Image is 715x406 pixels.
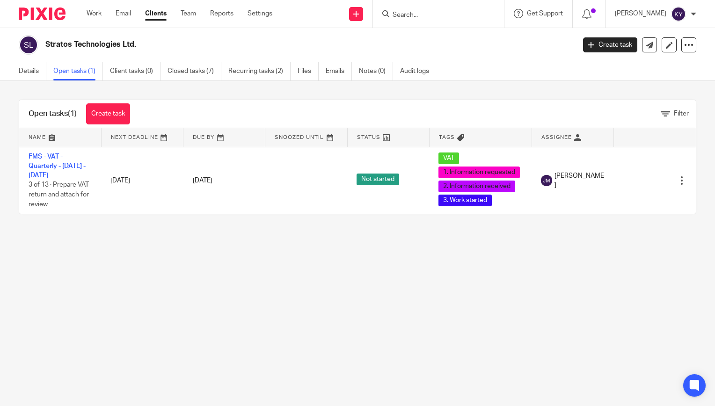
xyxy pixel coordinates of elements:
[275,135,324,140] span: Snoozed Until
[554,171,604,190] span: [PERSON_NAME]
[438,167,520,178] span: 1. Information requested
[145,9,167,18] a: Clients
[298,62,319,80] a: Files
[168,62,221,80] a: Closed tasks (7)
[359,62,393,80] a: Notes (0)
[193,177,212,184] span: [DATE]
[400,62,436,80] a: Audit logs
[248,9,272,18] a: Settings
[439,135,455,140] span: Tags
[210,9,233,18] a: Reports
[87,9,102,18] a: Work
[29,109,77,119] h1: Open tasks
[101,147,183,214] td: [DATE]
[19,7,66,20] img: Pixie
[19,35,38,55] img: svg%3E
[671,7,686,22] img: svg%3E
[541,175,552,186] img: svg%3E
[29,153,86,179] a: FMS - VAT - Quarterly - [DATE] - [DATE]
[438,181,515,192] span: 2. Information received
[357,174,399,185] span: Not started
[674,110,689,117] span: Filter
[357,135,380,140] span: Status
[615,9,666,18] p: [PERSON_NAME]
[181,9,196,18] a: Team
[86,103,130,124] a: Create task
[438,195,492,206] span: 3. Work started
[116,9,131,18] a: Email
[19,62,46,80] a: Details
[29,182,89,208] span: 3 of 13 · Prepare VAT return and attach for review
[68,110,77,117] span: (1)
[53,62,103,80] a: Open tasks (1)
[527,10,563,17] span: Get Support
[326,62,352,80] a: Emails
[392,11,476,20] input: Search
[438,152,459,164] span: VAT
[583,37,637,52] a: Create task
[110,62,161,80] a: Client tasks (0)
[228,62,291,80] a: Recurring tasks (2)
[45,40,464,50] h2: Stratos Technologies Ltd.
